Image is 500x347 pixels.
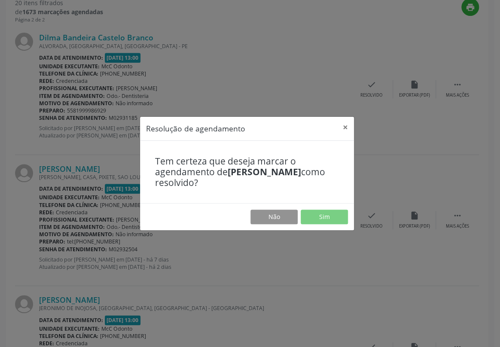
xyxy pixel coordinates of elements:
[250,210,298,224] button: Não
[337,117,354,138] button: Close
[155,156,339,189] h4: Tem certeza que deseja marcar o agendamento de como resolvido?
[301,210,348,224] button: Sim
[146,123,245,134] h5: Resolução de agendamento
[228,166,301,178] b: [PERSON_NAME]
